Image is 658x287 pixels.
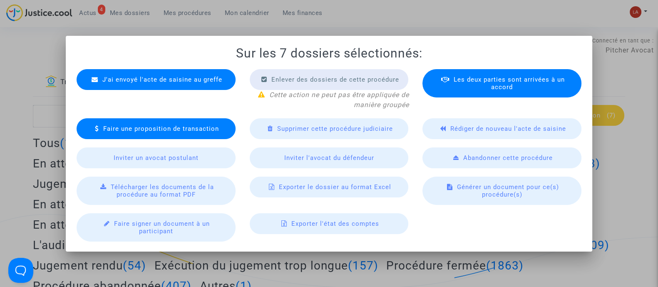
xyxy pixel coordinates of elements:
[271,76,399,83] span: Enlever des dossiers de cette procédure
[291,220,379,227] span: Exporter l'état des comptes
[463,154,553,162] span: Abandonner cette procédure
[102,76,222,83] span: J'ai envoyé l'acte de saisine au greffe
[114,154,199,162] span: Inviter un avocat postulant
[279,183,391,191] span: Exporter le dossier au format Excel
[269,91,409,109] i: Cette action ne peut pas être appliquée de manière groupée
[8,258,33,283] iframe: Help Scout Beacon - Open
[111,183,214,198] span: Télécharger les documents de la procédure au format PDF
[454,76,565,91] span: Les deux parties sont arrivées à un accord
[450,125,566,132] span: Rédiger de nouveau l'acte de saisine
[76,46,582,61] h1: Sur les 7 dossiers sélectionnés:
[114,220,210,235] span: Faire signer un document à un participant
[284,154,374,162] span: Inviter l'avocat du défendeur
[457,183,559,198] span: Générer un document pour ce(s) procédure(s)
[103,125,219,132] span: Faire une proposition de transaction
[277,125,392,132] span: Supprimer cette procédure judiciaire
